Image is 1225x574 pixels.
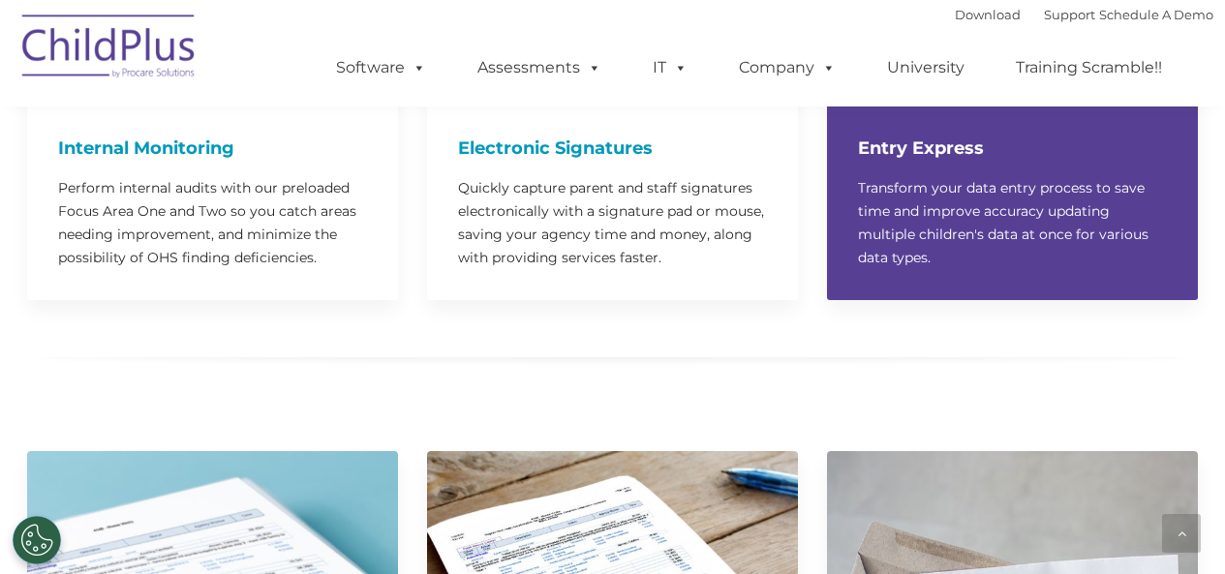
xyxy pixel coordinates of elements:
button: Cookies Settings [13,516,61,564]
h4: Entry Express [858,135,1167,162]
a: Software [317,48,445,87]
h4: Electronic Signatures [458,135,767,162]
img: ChildPlus by Procare Solutions [13,1,206,98]
iframe: Chat Widget [899,365,1225,574]
a: Schedule A Demo [1099,7,1213,22]
a: IT [633,48,707,87]
font: | [955,7,1213,22]
a: Support [1044,7,1095,22]
a: Training Scramble!! [996,48,1181,87]
p: Transform your data entry process to save time and improve accuracy updating multiple children's ... [858,176,1167,269]
a: Download [955,7,1021,22]
a: University [868,48,984,87]
a: Assessments [458,48,621,87]
p: Quickly capture parent and staff signatures electronically with a signature pad or mouse, saving ... [458,176,767,269]
p: Perform internal audits with our preloaded Focus Area One and Two so you catch areas needing impr... [58,176,367,269]
h4: Internal Monitoring [58,135,367,162]
a: Company [720,48,855,87]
